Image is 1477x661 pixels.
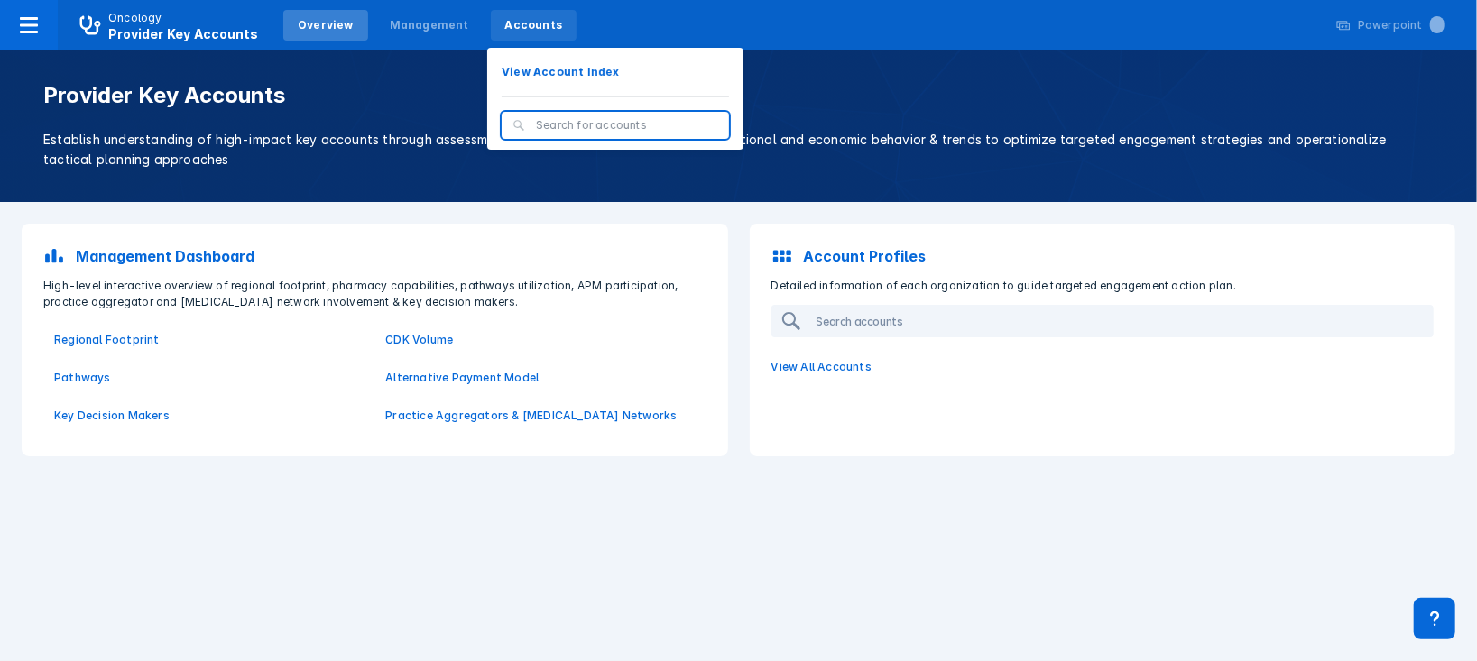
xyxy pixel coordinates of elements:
[502,64,620,80] p: View Account Index
[298,17,354,33] div: Overview
[809,307,1351,335] input: Search accounts
[108,26,258,41] span: Provider Key Accounts
[491,10,577,41] a: Accounts
[54,370,364,386] a: Pathways
[385,332,695,348] a: CDK Volume
[54,332,364,348] a: Regional Footprint
[76,245,254,267] p: Management Dashboard
[390,17,469,33] div: Management
[1414,598,1455,639] div: Contact Support
[375,10,484,41] a: Management
[385,408,695,424] a: Practice Aggregators & [MEDICAL_DATA] Networks
[761,278,1445,294] p: Detailed information of each organization to guide targeted engagement action plan.
[54,408,364,424] a: Key Decision Makers
[385,370,695,386] a: Alternative Payment Model
[32,234,717,278] a: Management Dashboard
[505,17,563,33] div: Accounts
[108,10,162,26] p: Oncology
[761,234,1445,278] a: Account Profiles
[32,278,717,310] p: High-level interactive overview of regional footprint, pharmacy capabilities, pathways utilizatio...
[487,59,743,86] button: View Account Index
[283,10,368,41] a: Overview
[761,348,1445,386] a: View All Accounts
[804,245,927,267] p: Account Profiles
[43,130,1434,170] p: Establish understanding of high-impact key accounts through assessment of indication-specific cli...
[43,83,1434,108] h1: Provider Key Accounts
[1358,17,1445,33] div: Powerpoint
[536,117,718,133] input: Search for accounts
